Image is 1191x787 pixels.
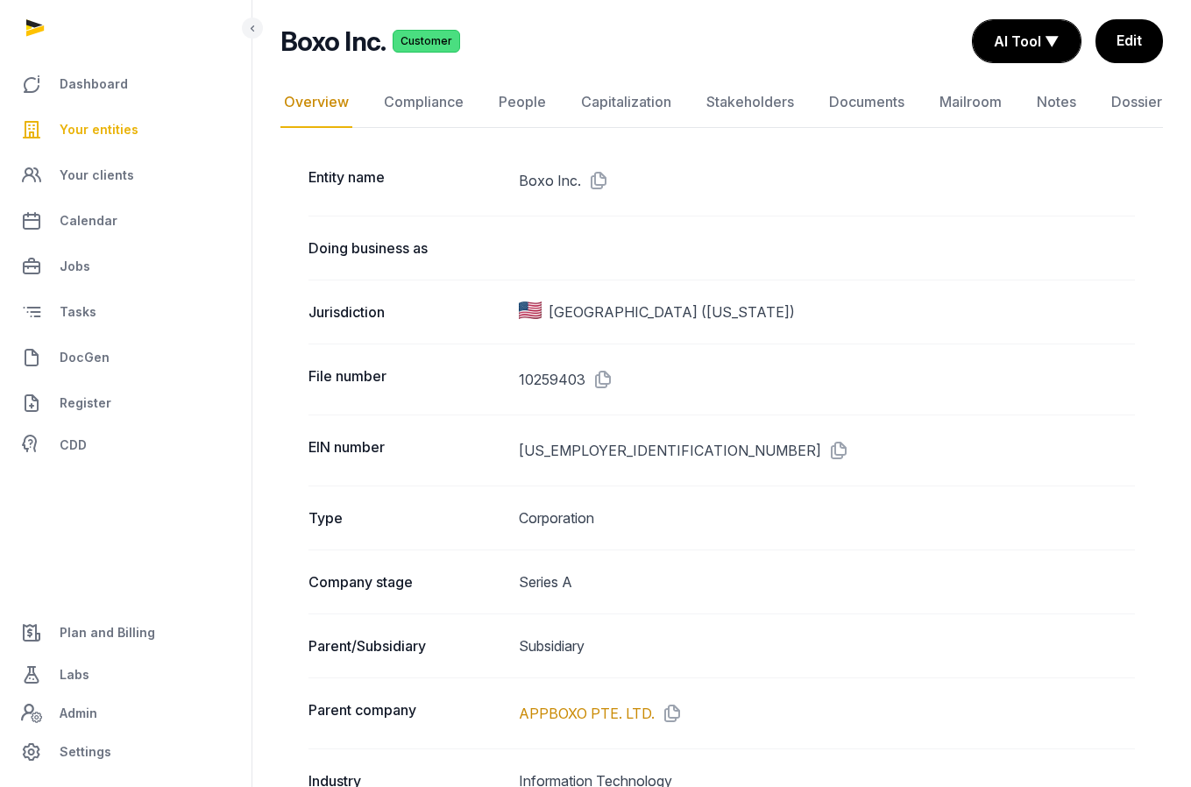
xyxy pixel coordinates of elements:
[519,571,1135,592] dd: Series A
[519,507,1135,528] dd: Corporation
[1033,77,1080,128] a: Notes
[519,436,1135,464] dd: [US_EMPLOYER_IDENTIFICATION_NUMBER]
[14,612,237,654] a: Plan and Billing
[60,393,111,414] span: Register
[703,77,798,128] a: Stakeholders
[60,119,138,140] span: Your entities
[973,20,1081,62] button: AI Tool ▼
[308,238,505,259] dt: Doing business as
[308,571,505,592] dt: Company stage
[308,167,505,195] dt: Entity name
[14,337,237,379] a: DocGen
[14,109,237,151] a: Your entities
[826,77,908,128] a: Documents
[60,74,128,95] span: Dashboard
[380,77,467,128] a: Compliance
[14,382,237,424] a: Register
[393,30,460,53] span: Customer
[519,703,655,724] a: APPBOXO PTE. LTD.
[14,428,237,463] a: CDD
[578,77,675,128] a: Capitalization
[60,622,155,643] span: Plan and Billing
[495,77,549,128] a: People
[60,210,117,231] span: Calendar
[936,77,1005,128] a: Mailroom
[60,664,89,685] span: Labs
[1108,77,1166,128] a: Dossier
[280,77,352,128] a: Overview
[519,167,1135,195] dd: Boxo Inc.
[549,301,795,323] span: [GEOGRAPHIC_DATA] ([US_STATE])
[308,507,505,528] dt: Type
[308,301,505,323] dt: Jurisdiction
[14,200,237,242] a: Calendar
[60,301,96,323] span: Tasks
[1095,19,1163,63] a: Edit
[60,256,90,277] span: Jobs
[14,291,237,333] a: Tasks
[14,154,237,196] a: Your clients
[14,63,237,105] a: Dashboard
[308,699,505,727] dt: Parent company
[280,77,1163,128] nav: Tabs
[519,635,1135,656] dd: Subsidiary
[60,703,97,724] span: Admin
[280,25,386,57] h2: Boxo Inc.
[14,696,237,731] a: Admin
[60,741,111,762] span: Settings
[308,436,505,464] dt: EIN number
[308,635,505,656] dt: Parent/Subsidiary
[519,365,1135,393] dd: 10259403
[14,731,237,773] a: Settings
[60,435,87,456] span: CDD
[14,654,237,696] a: Labs
[14,245,237,287] a: Jobs
[308,365,505,393] dt: File number
[60,165,134,186] span: Your clients
[60,347,110,368] span: DocGen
